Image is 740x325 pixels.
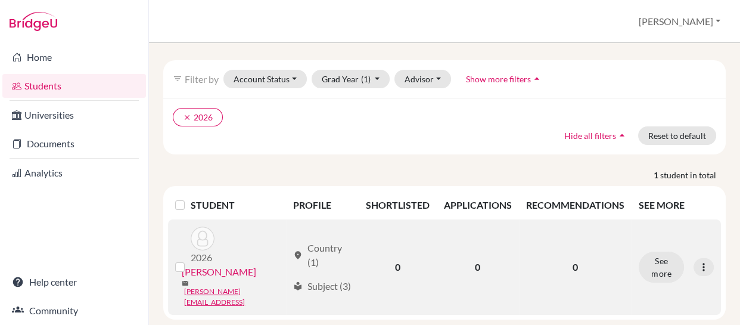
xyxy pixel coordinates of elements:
[183,113,191,122] i: clear
[293,241,352,270] div: Country (1)
[654,169,660,181] strong: 1
[437,191,519,219] th: APPLICATIONS
[359,219,437,315] td: 0
[191,191,286,219] th: STUDENT
[173,74,182,83] i: filter_list
[191,250,214,265] p: 2026
[184,286,288,308] a: [PERSON_NAME][EMAIL_ADDRESS]
[632,191,721,219] th: SEE MORE
[394,70,451,88] button: Advisor
[633,10,726,33] button: [PERSON_NAME]
[359,191,437,219] th: SHORTLISTED
[10,12,57,31] img: Bridge-U
[182,265,256,279] a: [PERSON_NAME]
[437,219,519,315] td: 0
[286,191,359,219] th: PROFILE
[185,73,219,85] span: Filter by
[554,126,638,145] button: Hide all filtersarrow_drop_up
[2,299,146,323] a: Community
[519,191,632,219] th: RECOMMENDATIONS
[182,280,189,287] span: mail
[191,227,214,250] img: Usandivaras, Gabriel
[173,108,223,126] button: clear2026
[456,70,553,88] button: Show more filtersarrow_drop_up
[361,74,371,84] span: (1)
[2,103,146,127] a: Universities
[2,270,146,294] a: Help center
[312,70,390,88] button: Grad Year(1)
[2,161,146,185] a: Analytics
[616,129,628,141] i: arrow_drop_up
[293,250,303,260] span: location_on
[223,70,307,88] button: Account Status
[466,74,531,84] span: Show more filters
[2,45,146,69] a: Home
[293,279,351,293] div: Subject (3)
[526,260,624,274] p: 0
[660,169,726,181] span: student in total
[564,131,616,141] span: Hide all filters
[638,126,716,145] button: Reset to default
[2,74,146,98] a: Students
[293,281,303,291] span: local_library
[2,132,146,156] a: Documents
[531,73,543,85] i: arrow_drop_up
[639,252,684,283] button: See more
